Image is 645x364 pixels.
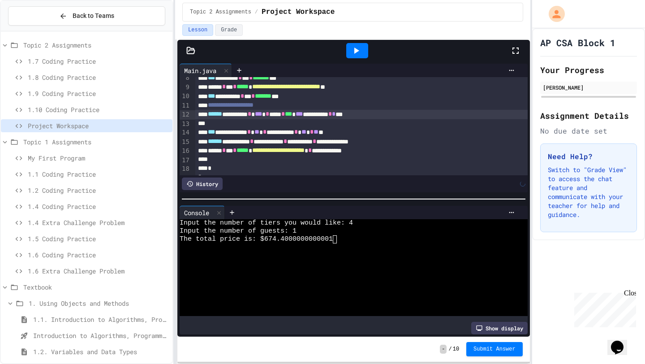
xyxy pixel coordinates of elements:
[73,11,114,21] span: Back to Teams
[453,346,459,353] span: 10
[180,156,191,165] div: 17
[180,128,191,137] div: 14
[180,227,297,235] span: Input the number of guests: 1
[471,322,528,334] div: Show display
[182,178,223,190] div: History
[571,289,636,327] iframe: chat widget
[180,138,191,147] div: 15
[540,126,637,136] div: No due date set
[180,110,191,119] div: 12
[448,346,451,353] span: /
[440,345,447,354] span: -
[190,9,251,16] span: Topic 2 Assignments
[182,24,213,36] button: Lesson
[23,40,169,50] span: Topic 2 Assignments
[28,202,169,211] span: 1.4 Coding Practice
[28,121,169,130] span: Project Workspace
[180,120,191,129] div: 13
[180,208,214,217] div: Console
[543,83,634,91] div: [PERSON_NAME]
[607,328,636,355] iframe: chat widget
[180,101,191,110] div: 11
[28,169,169,179] span: 1.1 Coding Practice
[28,250,169,260] span: 1.6 Coding Practice
[23,137,169,147] span: Topic 1 Assignments
[473,346,516,353] span: Submit Answer
[548,165,629,219] p: Switch to "Grade View" to access the chat feature and communicate with your teacher for help and ...
[180,74,191,82] div: 8
[23,282,169,292] span: Textbook
[215,24,243,36] button: Grade
[539,4,567,24] div: My Account
[28,89,169,98] span: 1.9 Coding Practice
[548,151,629,162] h3: Need Help?
[33,347,169,356] span: 1.2. Variables and Data Types
[180,66,221,75] div: Main.java
[180,165,191,173] div: 18
[28,266,169,276] span: 1.6 Extra Challenge Problem
[180,92,191,101] div: 10
[180,206,225,219] div: Console
[28,234,169,243] span: 1.5 Coding Practice
[180,147,191,156] div: 16
[8,6,165,26] button: Back to Teams
[33,331,169,340] span: Introduction to Algorithms, Programming, and Compilers
[180,83,191,92] div: 9
[28,218,169,227] span: 1.4 Extra Challenge Problem
[262,7,335,17] span: Project Workspace
[180,173,191,182] div: 19
[29,299,169,308] span: 1. Using Objects and Methods
[540,109,637,122] h2: Assignment Details
[28,56,169,66] span: 1.7 Coding Practice
[255,9,258,16] span: /
[540,64,637,76] h2: Your Progress
[180,235,333,243] span: The total price is: $674.4000000000001
[28,73,169,82] span: 1.8 Coding Practice
[28,153,169,163] span: My First Program
[28,105,169,114] span: 1.10 Coding Practice
[180,64,232,77] div: Main.java
[180,219,353,227] span: Input the number of tiers you would like: 4
[540,36,615,49] h1: AP CSA Block 1
[28,186,169,195] span: 1.2 Coding Practice
[4,4,62,57] div: Chat with us now!Close
[33,315,169,324] span: 1.1. Introduction to Algorithms, Programming, and Compilers
[466,342,523,356] button: Submit Answer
